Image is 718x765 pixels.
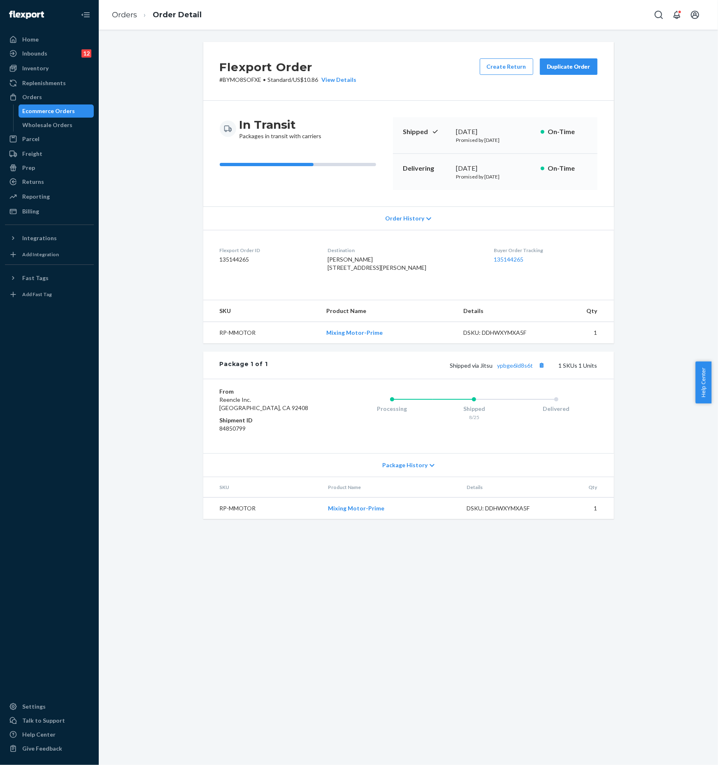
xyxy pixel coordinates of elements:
[239,117,322,140] div: Packages in transit with carriers
[22,291,52,298] div: Add Fast Tag
[551,498,614,519] td: 1
[450,362,547,369] span: Shipped via Jitsu
[548,127,588,137] p: On-Time
[548,164,588,173] p: On-Time
[203,477,321,498] th: SKU
[220,416,318,424] dt: Shipment ID
[318,76,357,84] button: View Details
[19,104,94,118] a: Ecommerce Orders
[22,150,42,158] div: Freight
[268,76,291,83] span: Standard
[220,58,357,76] h2: Flexport Order
[494,256,523,263] a: 135144265
[540,58,597,75] button: Duplicate Order
[5,90,94,104] a: Orders
[22,716,65,725] div: Talk to Support
[153,10,202,19] a: Order Detail
[351,405,433,413] div: Processing
[547,63,590,71] div: Duplicate Order
[81,49,91,58] div: 12
[321,477,460,498] th: Product Name
[22,744,62,753] div: Give Feedback
[5,700,94,713] a: Settings
[328,247,481,254] dt: Destination
[695,362,711,403] button: Help Center
[687,7,703,23] button: Open account menu
[203,498,321,519] td: RP-MMOTOR
[456,164,534,173] div: [DATE]
[220,424,318,433] dd: 84850799
[220,247,315,254] dt: Flexport Order ID
[403,164,450,173] p: Delivering
[328,505,384,512] a: Mixing Motor-Prime
[320,300,457,322] th: Product Name
[22,35,39,44] div: Home
[537,360,547,371] button: Copy tracking number
[22,135,40,143] div: Parcel
[382,461,428,469] span: Package History
[220,387,318,396] dt: From
[433,414,515,421] div: 8/25
[22,79,66,87] div: Replenishments
[328,256,426,271] span: [PERSON_NAME] [STREET_ADDRESS][PERSON_NAME]
[77,7,94,23] button: Close Navigation
[22,192,50,201] div: Reporting
[22,702,46,711] div: Settings
[456,127,534,137] div: [DATE]
[456,137,534,144] p: Promised by [DATE]
[497,362,533,369] a: ypbge6ld8s6t
[22,251,59,258] div: Add Integration
[669,7,685,23] button: Open notifications
[326,329,383,336] a: Mixing Motor-Prime
[467,504,544,512] div: DSKU: DDHWXYMXA5F
[22,730,56,739] div: Help Center
[480,58,533,75] button: Create Return
[385,214,424,223] span: Order History
[5,62,94,75] a: Inventory
[22,164,35,172] div: Prep
[22,274,49,282] div: Fast Tags
[5,728,94,741] a: Help Center
[5,742,94,755] button: Give Feedback
[5,190,94,203] a: Reporting
[239,117,322,132] h3: In Transit
[5,288,94,301] a: Add Fast Tag
[9,11,44,19] img: Flexport logo
[22,93,42,101] div: Orders
[220,396,309,411] span: Reencle Inc. [GEOGRAPHIC_DATA], CA 92408
[220,255,315,264] dd: 135144265
[547,300,614,322] th: Qty
[19,118,94,132] a: Wholesale Orders
[5,132,94,146] a: Parcel
[547,322,614,344] td: 1
[5,232,94,245] button: Integrations
[203,322,320,344] td: RP-MMOTOR
[263,76,266,83] span: •
[22,49,47,58] div: Inbounds
[403,127,450,137] p: Shipped
[267,360,597,371] div: 1 SKUs 1 Units
[460,477,551,498] th: Details
[5,714,94,727] a: Talk to Support
[112,10,137,19] a: Orders
[5,175,94,188] a: Returns
[105,3,208,27] ol: breadcrumbs
[5,147,94,160] a: Freight
[22,64,49,72] div: Inventory
[220,360,268,371] div: Package 1 of 1
[5,47,94,60] a: Inbounds12
[5,205,94,218] a: Billing
[5,248,94,261] a: Add Integration
[456,173,534,180] p: Promised by [DATE]
[22,178,44,186] div: Returns
[23,121,73,129] div: Wholesale Orders
[433,405,515,413] div: Shipped
[457,300,547,322] th: Details
[22,207,39,216] div: Billing
[515,405,597,413] div: Delivered
[203,300,320,322] th: SKU
[220,76,357,84] p: # BYMO8SOFXE / US$10.86
[22,234,57,242] div: Integrations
